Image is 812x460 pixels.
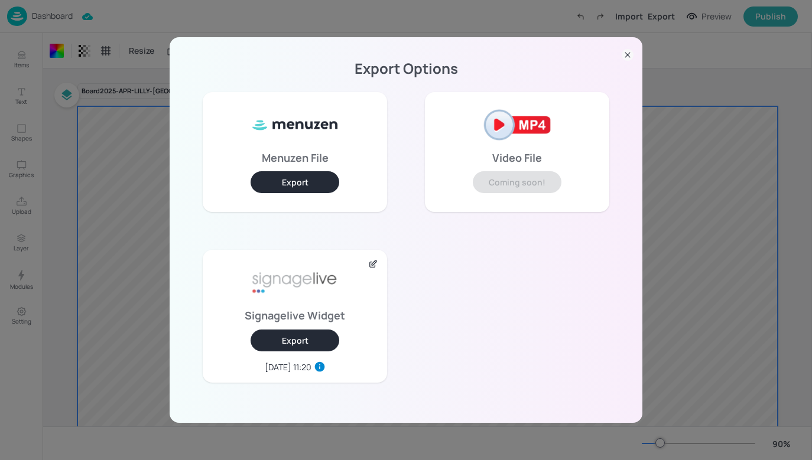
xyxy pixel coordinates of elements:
button: Export [251,171,339,193]
img: ml8WC8f0XxQ8HKVnnVUe7f5Gv1vbApsJzyFa2MjOoB8SUy3kBkfteYo5TIAmtfcjWXsj8oHYkuYqrJRUn+qckOrNdzmSzIzkA... [251,102,339,149]
button: Export [251,329,339,351]
p: Export Options [184,64,628,73]
p: Menuzen File [262,154,329,162]
img: mp4-2af2121e.png [473,102,561,149]
img: signage-live-aafa7296.png [251,259,339,306]
svg: Last export widget in this device [314,361,326,373]
p: Video File [492,154,542,162]
p: Signagelive Widget [245,311,345,319]
div: [DATE] 11:20 [265,361,311,373]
